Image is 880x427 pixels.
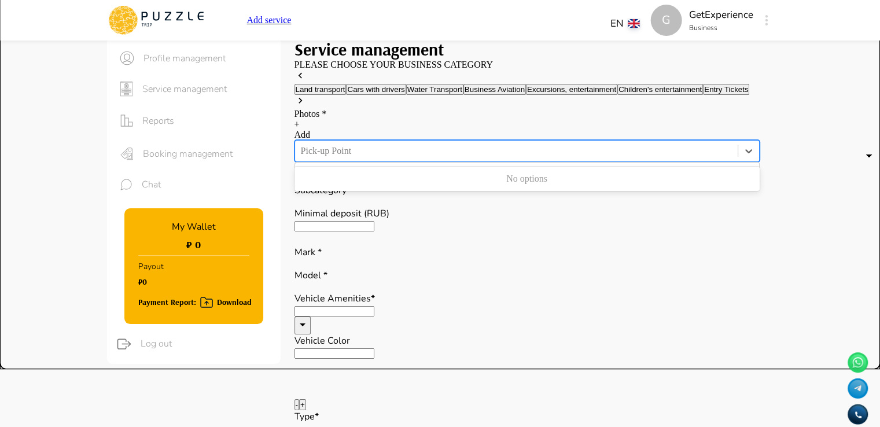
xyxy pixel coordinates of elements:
[116,142,137,165] button: sidebar icons
[294,84,347,95] button: Land transport
[651,5,682,36] div: G
[107,104,281,137] div: sidebar iconsReports
[138,289,252,310] button: Payment Report: Download
[294,316,311,334] button: Open
[116,175,136,194] button: sidebar icons
[113,333,135,355] button: logout
[294,292,375,305] label: Vehicle Amenities*
[107,73,281,104] div: sidebar iconsService management
[294,207,389,220] label: Minimal deposit (RUB)
[294,84,760,95] div: basic tabs
[689,23,753,33] p: Business
[617,84,703,95] button: Children's entertainment
[463,84,526,95] button: Business Aviation
[406,84,463,95] button: Water Transport
[294,269,327,282] label: Model *
[141,337,271,351] span: Log out
[138,277,164,286] h1: ₽0
[186,238,201,251] h1: ₽ 0
[116,109,137,132] button: sidebar icons
[294,334,350,347] label: Vehicle Color
[107,170,281,199] div: sidebar iconsChat
[294,410,319,423] label: Type*
[294,169,760,189] div: No options
[143,147,271,161] span: Booking management
[116,78,137,100] button: sidebar icons
[294,246,322,259] label: Mark *
[526,84,617,95] button: Excursions, entertainment
[172,220,216,234] p: My Wallet
[142,82,271,96] span: Service management
[294,119,760,130] p: +
[346,84,406,95] button: Cars with drivers
[294,399,299,410] button: -
[247,15,292,25] a: Add service
[107,137,281,170] div: sidebar iconsBooking management
[138,295,252,310] div: Payment Report: Download
[610,16,624,31] p: EN
[107,43,281,73] div: sidebar iconsProfile management
[116,47,138,69] button: sidebar icons
[143,51,271,65] span: Profile management
[703,84,749,95] button: Entry Tickets
[138,256,164,277] p: Payout
[294,39,760,60] h3: Service management
[294,60,760,70] p: PLEASE CHOOSE YOUR BUSINESS CATEGORY
[142,114,271,128] span: Reports
[299,399,306,410] button: +
[689,8,753,23] p: GetExperience
[104,329,281,359] div: logoutLog out
[294,109,760,119] p: Photos *
[294,130,760,140] p: Add
[142,178,271,192] span: Chat
[628,19,640,28] img: lang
